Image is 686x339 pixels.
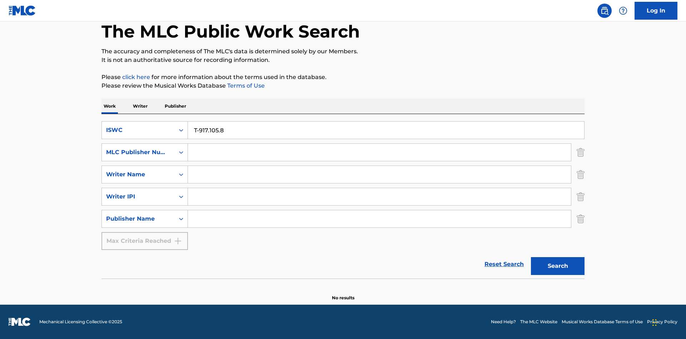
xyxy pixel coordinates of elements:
div: Writer Name [106,170,170,179]
p: Work [101,99,118,114]
div: Help [616,4,630,18]
a: Reset Search [481,256,527,272]
button: Search [531,257,585,275]
div: Drag [652,312,657,333]
p: Publisher [163,99,188,114]
form: Search Form [101,121,585,279]
p: Please review the Musical Works Database [101,82,585,90]
a: Privacy Policy [647,319,677,325]
img: logo [9,318,31,326]
img: Delete Criterion [577,188,585,206]
img: Delete Criterion [577,166,585,183]
p: Writer [131,99,150,114]
a: The MLC Website [520,319,557,325]
a: Musical Works Database Terms of Use [562,319,643,325]
iframe: Chat Widget [650,305,686,339]
img: Delete Criterion [577,210,585,228]
a: Public Search [597,4,612,18]
p: The accuracy and completeness of The MLC's data is determined solely by our Members. [101,47,585,56]
div: Writer IPI [106,192,170,201]
p: Please for more information about the terms used in the database. [101,73,585,82]
h1: The MLC Public Work Search [101,21,360,42]
a: Terms of Use [226,82,265,89]
p: No results [332,286,354,301]
a: Log In [635,2,677,20]
p: It is not an authoritative source for recording information. [101,56,585,64]
img: Delete Criterion [577,143,585,161]
a: Need Help? [491,319,516,325]
img: search [600,6,609,15]
span: Mechanical Licensing Collective © 2025 [39,319,122,325]
div: ISWC [106,126,170,134]
div: MLC Publisher Number [106,148,170,157]
img: help [619,6,627,15]
div: Publisher Name [106,215,170,223]
a: click here [122,74,150,80]
img: MLC Logo [9,5,36,16]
